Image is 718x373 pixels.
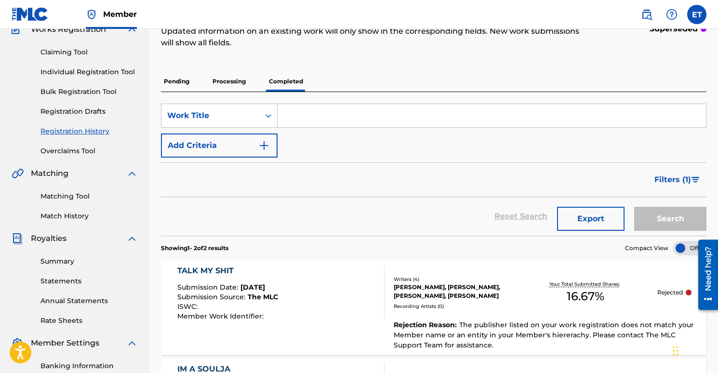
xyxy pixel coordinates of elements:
img: MLC Logo [12,7,49,21]
img: Top Rightsholder [86,9,97,20]
iframe: Resource Center [691,236,718,314]
p: Rejected [657,288,683,297]
a: Individual Registration Tool [40,67,138,77]
div: Recording Artists ( 0 ) [394,303,514,310]
img: help [666,9,678,20]
iframe: Chat Widget [670,327,718,373]
p: Updated information on an existing work will only show in the corresponding fields. New work subm... [161,26,581,49]
span: Royalties [31,233,66,244]
img: Royalties [12,233,23,244]
a: Claiming Tool [40,47,138,57]
span: Compact View [625,244,668,253]
span: Matching [31,168,68,179]
span: Rejection Reason : [394,320,459,329]
img: Works Registration [12,24,24,35]
a: Summary [40,256,138,266]
p: Pending [161,71,192,92]
img: filter [691,177,700,183]
img: search [641,9,652,20]
p: Showing 1 - 2 of 2 results [161,244,228,253]
p: superseded [650,23,698,35]
img: expand [126,168,138,179]
a: Public Search [637,5,656,24]
img: Member Settings [12,337,23,349]
a: Bulk Registration Tool [40,87,138,97]
div: Help [662,5,681,24]
form: Search Form [161,104,706,236]
img: expand [126,337,138,349]
span: [DATE] [240,283,265,292]
p: Completed [266,71,306,92]
span: Submission Source : [177,293,248,301]
button: Add Criteria [161,133,278,158]
p: Your Total Submitted Shares: [549,280,622,288]
div: Sohbet Aracı [670,327,718,373]
a: Annual Statements [40,296,138,306]
a: TALK MY SHITSubmission Date:[DATE]Submission Source:The MLCISWC:Member Work Identifier:Writers (4... [161,260,706,355]
span: Works Registration [31,24,106,35]
button: Export [557,207,625,231]
a: Rate Sheets [40,316,138,326]
div: Sürükle [673,336,678,365]
a: Matching Tool [40,191,138,201]
div: User Menu [687,5,706,24]
div: Writers ( 4 ) [394,276,514,283]
span: Filters ( 1 ) [654,174,691,186]
a: Banking Information [40,361,138,371]
span: The publisher listed on your work registration does not match your Member name or an entity in yo... [394,320,694,349]
img: expand [126,233,138,244]
span: Member [103,9,137,20]
span: ISWC : [177,302,200,311]
span: The MLC [248,293,278,301]
a: Registration Drafts [40,107,138,117]
span: Member Work Identifier : [177,312,266,320]
a: Match History [40,211,138,221]
a: Overclaims Tool [40,146,138,156]
a: Statements [40,276,138,286]
a: Registration History [40,126,138,136]
span: Submission Date : [177,283,240,292]
button: Filters (1) [649,168,706,192]
img: 9d2ae6d4665cec9f34b9.svg [258,140,270,151]
div: TALK MY SHIT [177,265,278,277]
span: 16.67 % [567,288,604,305]
div: Work Title [167,110,254,121]
div: [PERSON_NAME], [PERSON_NAME], [PERSON_NAME], [PERSON_NAME] [394,283,514,300]
p: Processing [210,71,249,92]
span: Member Settings [31,337,99,349]
img: Matching [12,168,24,179]
img: expand [126,24,138,35]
